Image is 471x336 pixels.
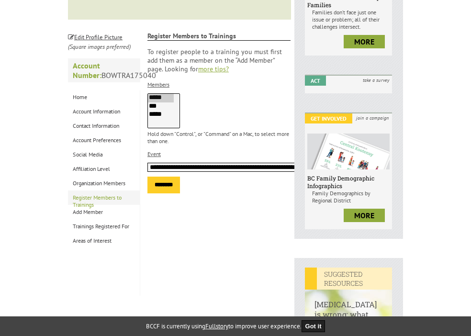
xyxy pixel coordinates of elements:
a: Account Information [68,104,140,119]
button: Got it [302,320,325,332]
label: Members [147,81,169,88]
em: Get Involved [305,113,352,123]
i: take a survey [360,76,392,85]
h6: [MEDICAL_DATA] is wrong: what can I do? [305,290,392,329]
a: Social Media [68,147,140,162]
i: join a campaign [353,113,392,123]
a: Affiliation Level [68,162,140,176]
a: Account Preferences [68,133,140,147]
p: Family Demographics by Regional District [307,190,390,204]
p: Hold down "Control", or "Command" on a Mac, to select more than one. [147,130,291,145]
a: Organization Members [68,176,140,190]
p: BOWTRA175040 [68,58,140,82]
label: Event [147,150,161,157]
em: SUGGESTED RESOURCES [305,268,392,290]
a: Contact Information [68,119,140,133]
a: Trainings Registered For [68,219,140,234]
p: To register people to a training you must first add them as a member on the “Add Member” page. Lo... [147,47,291,73]
strong: Register Members to Trainings [147,32,291,41]
a: more [344,35,385,48]
a: Home [68,90,140,104]
i: (Square images preferred) [68,43,131,51]
a: Areas of Interest [68,234,140,248]
a: more tips? [198,65,229,73]
a: Fullstory [205,322,228,330]
a: Register Members to Trainings [68,190,140,205]
small: Edit Profile Picture [68,33,123,41]
h6: BC Family Demographic Infographics [307,174,390,190]
p: Families don’t face just one issue or problem; all of their challenges intersect. [307,9,390,30]
strong: Account Number: [73,61,101,80]
a: more [344,209,385,222]
a: Edit Profile Picture [68,32,123,41]
a: Add Member [68,205,140,219]
em: Act [305,76,326,86]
